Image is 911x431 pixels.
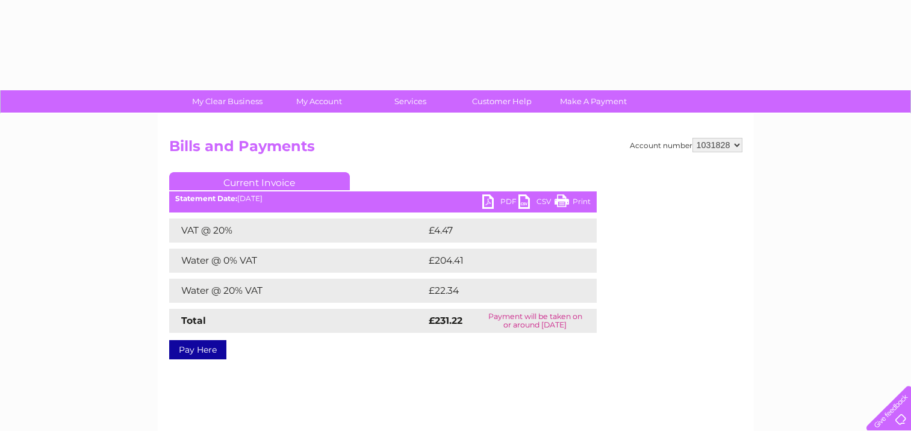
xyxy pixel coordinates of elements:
[518,194,555,212] a: CSV
[169,340,226,359] a: Pay Here
[555,194,591,212] a: Print
[544,90,643,113] a: Make A Payment
[169,138,742,161] h2: Bills and Payments
[426,219,568,243] td: £4.47
[181,315,206,326] strong: Total
[169,279,426,303] td: Water @ 20% VAT
[426,279,572,303] td: £22.34
[482,194,518,212] a: PDF
[429,315,462,326] strong: £231.22
[361,90,460,113] a: Services
[169,172,350,190] a: Current Invoice
[178,90,277,113] a: My Clear Business
[175,194,237,203] b: Statement Date:
[474,309,596,333] td: Payment will be taken on or around [DATE]
[452,90,552,113] a: Customer Help
[169,219,426,243] td: VAT @ 20%
[169,249,426,273] td: Water @ 0% VAT
[169,194,597,203] div: [DATE]
[630,138,742,152] div: Account number
[426,249,575,273] td: £204.41
[269,90,368,113] a: My Account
